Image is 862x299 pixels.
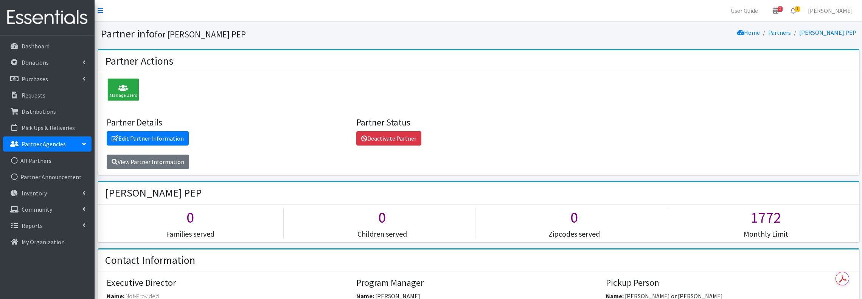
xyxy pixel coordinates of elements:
h4: Partner Details [107,117,351,128]
p: Pick Ups & Deliveries [22,124,75,132]
a: Distributions [3,104,92,119]
h5: Families served [98,229,283,239]
h2: Partner Actions [105,55,173,68]
a: 1 [784,3,802,18]
h5: Zipcodes served [481,229,667,239]
p: Dashboard [22,42,50,50]
a: Inventory [3,186,92,201]
a: All Partners [3,153,92,168]
h4: Program Manager [356,277,600,288]
a: Dashboard [3,39,92,54]
a: Partner Announcement [3,169,92,184]
h1: 0 [481,208,667,226]
span: 1 [795,6,800,12]
a: Community [3,202,92,217]
a: Edit Partner Information [107,131,189,146]
p: Community [22,206,52,213]
p: Donations [22,59,49,66]
small: for [PERSON_NAME] PEP [155,29,246,40]
h1: 0 [98,208,283,226]
p: Requests [22,91,45,99]
h4: Partner Status [356,117,600,128]
h2: [PERSON_NAME] PEP [105,187,202,200]
p: Purchases [22,75,48,83]
a: Deactivate Partner [356,131,421,146]
p: My Organization [22,238,65,246]
h2: Contact Information [105,254,195,267]
h1: 1772 [673,208,859,226]
p: Partner Agencies [22,140,66,148]
div: Manage Users [107,78,139,101]
h4: Pickup Person [606,277,850,288]
a: Reports [3,218,92,233]
h5: Children served [289,229,475,239]
img: HumanEssentials [3,5,92,30]
a: Home [737,29,760,36]
h4: Executive Director [107,277,351,288]
a: [PERSON_NAME] [802,3,859,18]
a: Pick Ups & Deliveries [3,120,92,135]
a: 2 [767,3,784,18]
a: Partner Agencies [3,136,92,152]
h5: Monthly Limit [673,229,859,239]
span: 2 [778,6,783,12]
a: Partners [768,29,791,36]
a: My Organization [3,234,92,249]
a: Donations [3,55,92,70]
a: Purchases [3,71,92,87]
h1: Partner info [101,27,476,40]
p: Distributions [22,108,56,115]
p: Reports [22,222,43,229]
p: Inventory [22,189,47,197]
a: Manage Users [104,87,139,95]
a: View Partner Information [107,155,189,169]
a: Requests [3,88,92,103]
h1: 0 [289,208,475,226]
a: [PERSON_NAME] PEP [799,29,856,36]
a: User Guide [725,3,764,18]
